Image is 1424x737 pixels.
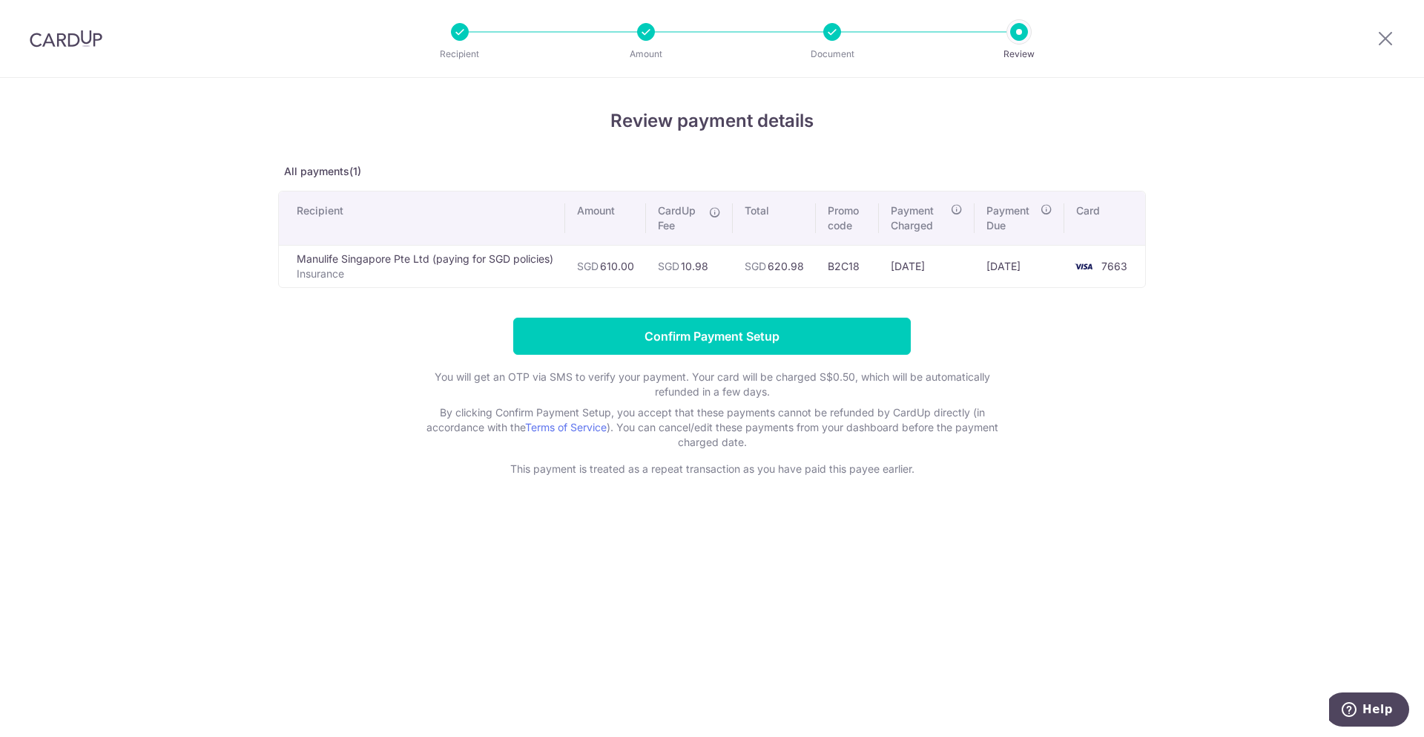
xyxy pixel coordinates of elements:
[279,245,565,287] td: Manulife Singapore Pte Ltd (paying for SGD policies)
[1069,258,1098,275] img: <span class="translation_missing" title="translation missing: en.account_steps.new_confirm_form.b...
[816,245,879,287] td: B2C18
[975,245,1064,287] td: [DATE]
[658,203,702,233] span: CardUp Fee
[646,245,733,287] td: 10.98
[30,30,102,48] img: CardUp
[278,164,1146,179] p: All payments(1)
[658,260,679,272] span: SGD
[1329,692,1409,730] iframe: Opens a widget where you can find more information
[777,47,887,62] p: Document
[415,370,1009,399] p: You will get an OTP via SMS to verify your payment. Your card will be charged S$0.50, which will ...
[879,245,975,287] td: [DATE]
[1101,260,1127,272] span: 7663
[745,260,766,272] span: SGD
[733,191,816,245] th: Total
[279,191,565,245] th: Recipient
[525,421,607,433] a: Terms of Service
[591,47,701,62] p: Amount
[565,191,646,245] th: Amount
[405,47,515,62] p: Recipient
[565,245,646,287] td: 610.00
[278,108,1146,134] h4: Review payment details
[986,203,1036,233] span: Payment Due
[513,318,911,355] input: Confirm Payment Setup
[415,405,1009,450] p: By clicking Confirm Payment Setup, you accept that these payments cannot be refunded by CardUp di...
[577,260,599,272] span: SGD
[964,47,1074,62] p: Review
[891,203,946,233] span: Payment Charged
[1064,191,1145,245] th: Card
[733,245,816,287] td: 620.98
[415,462,1009,476] p: This payment is treated as a repeat transaction as you have paid this payee earlier.
[297,266,553,281] p: Insurance
[816,191,879,245] th: Promo code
